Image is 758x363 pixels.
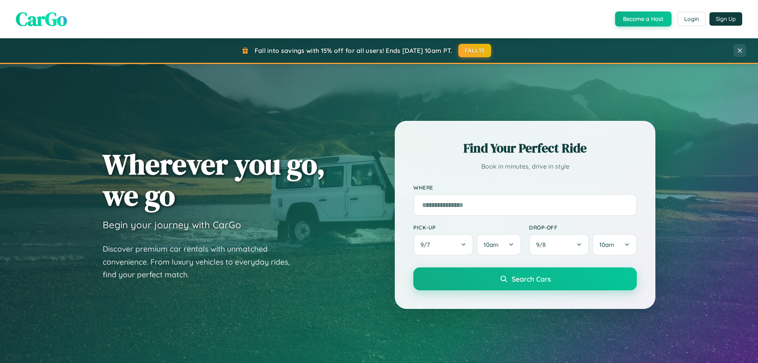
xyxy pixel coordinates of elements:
[413,184,637,191] label: Where
[484,241,499,248] span: 10am
[413,267,637,290] button: Search Cars
[103,219,241,231] h3: Begin your journey with CarGo
[413,234,473,256] button: 9/7
[420,241,434,248] span: 9 / 7
[529,224,637,231] label: Drop-off
[592,234,637,256] button: 10am
[413,224,521,231] label: Pick-up
[512,275,551,283] span: Search Cars
[477,234,521,256] button: 10am
[103,243,300,281] p: Discover premium car rentals with unmatched convenience. From luxury vehicles to everyday rides, ...
[677,12,705,26] button: Login
[103,149,325,211] h1: Wherever you go, we go
[458,44,492,57] button: FALL15
[536,241,550,248] span: 9 / 8
[16,6,67,32] span: CarGo
[255,47,452,55] span: Fall into savings with 15% off for all users! Ends [DATE] 10am PT.
[413,161,637,172] p: Book in minutes, drive in style
[413,139,637,157] h2: Find Your Perfect Ride
[709,12,742,26] button: Sign Up
[615,11,672,26] button: Become a Host
[599,241,614,248] span: 10am
[529,234,589,256] button: 9/8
